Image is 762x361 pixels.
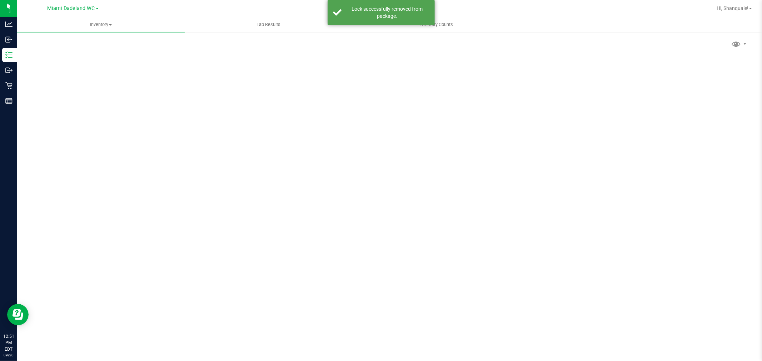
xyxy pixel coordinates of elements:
span: Inventory Counts [410,21,463,28]
p: 12:51 PM EDT [3,333,14,352]
a: Inventory [17,17,185,32]
inline-svg: Inbound [5,36,13,43]
span: Miami Dadeland WC [48,5,95,11]
inline-svg: Retail [5,82,13,89]
inline-svg: Outbound [5,67,13,74]
span: Lab Results [247,21,290,28]
a: Inventory Counts [352,17,520,32]
a: Lab Results [185,17,352,32]
span: Inventory [17,21,185,28]
inline-svg: Inventory [5,51,13,59]
p: 09/20 [3,352,14,358]
inline-svg: Analytics [5,21,13,28]
inline-svg: Reports [5,97,13,105]
iframe: Resource center [7,304,29,325]
span: Hi, Shanquale! [717,5,748,11]
div: Lock successfully removed from package. [345,5,429,20]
